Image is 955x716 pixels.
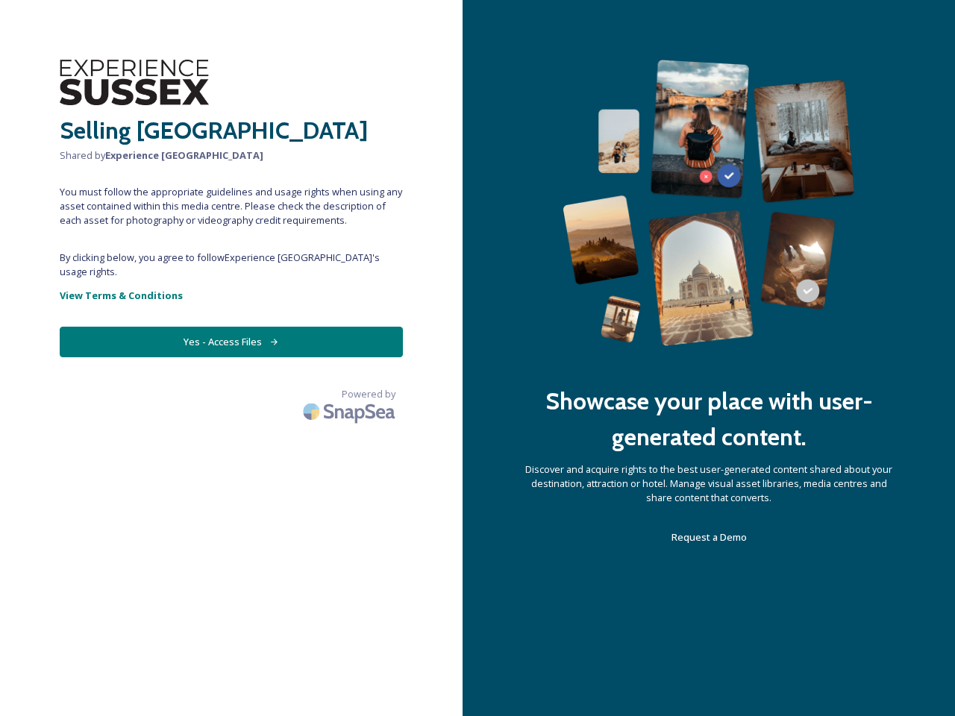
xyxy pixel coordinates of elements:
[60,113,403,148] h2: Selling [GEOGRAPHIC_DATA]
[60,60,209,105] img: WSCC%20ES%20Logo%20-%20Primary%20-%20Black.png
[60,251,403,279] span: By clicking below, you agree to follow Experience [GEOGRAPHIC_DATA] 's usage rights.
[105,148,263,162] strong: Experience [GEOGRAPHIC_DATA]
[522,462,895,506] span: Discover and acquire rights to the best user-generated content shared about your destination, att...
[671,528,747,546] a: Request a Demo
[60,327,403,357] button: Yes - Access Files
[563,60,855,346] img: 63b42ca75bacad526042e722_Group%20154-p-800.png
[298,394,403,429] img: SnapSea Logo
[60,185,403,228] span: You must follow the appropriate guidelines and usage rights when using any asset contained within...
[671,530,747,544] span: Request a Demo
[522,383,895,455] h2: Showcase your place with user-generated content.
[342,387,395,401] span: Powered by
[60,286,403,304] a: View Terms & Conditions
[60,148,403,163] span: Shared by
[60,289,183,302] strong: View Terms & Conditions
